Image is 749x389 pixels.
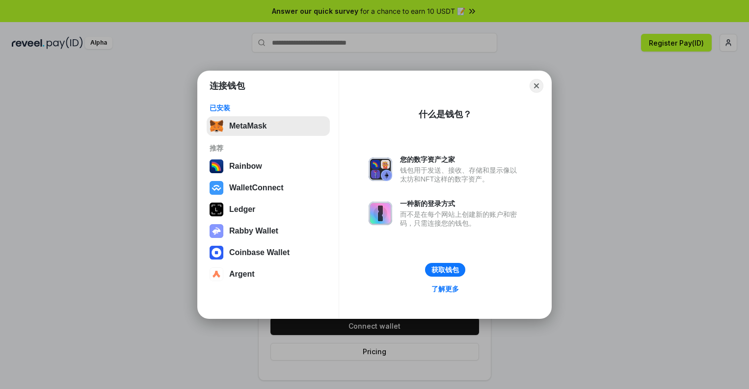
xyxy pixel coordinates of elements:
button: Close [530,79,543,93]
button: WalletConnect [207,178,330,198]
div: 获取钱包 [431,265,459,274]
button: Argent [207,264,330,284]
div: 已安装 [210,104,327,112]
img: svg+xml,%3Csvg%20xmlns%3D%22http%3A%2F%2Fwww.w3.org%2F2000%2Fsvg%22%20fill%3D%22none%22%20viewBox... [210,224,223,238]
img: svg+xml,%3Csvg%20width%3D%2228%22%20height%3D%2228%22%20viewBox%3D%220%200%2028%2028%22%20fill%3D... [210,267,223,281]
img: svg+xml,%3Csvg%20xmlns%3D%22http%3A%2F%2Fwww.w3.org%2F2000%2Fsvg%22%20fill%3D%22none%22%20viewBox... [369,157,392,181]
div: Coinbase Wallet [229,248,290,257]
button: Rabby Wallet [207,221,330,241]
a: 了解更多 [426,283,465,295]
img: svg+xml,%3Csvg%20xmlns%3D%22http%3A%2F%2Fwww.w3.org%2F2000%2Fsvg%22%20fill%3D%22none%22%20viewBox... [369,202,392,225]
button: Ledger [207,200,330,219]
div: 一种新的登录方式 [400,199,522,208]
div: Rabby Wallet [229,227,278,235]
div: Ledger [229,205,255,214]
button: MetaMask [207,116,330,136]
h1: 连接钱包 [210,80,245,92]
div: 了解更多 [431,285,459,293]
img: svg+xml,%3Csvg%20xmlns%3D%22http%3A%2F%2Fwww.w3.org%2F2000%2Fsvg%22%20width%3D%2228%22%20height%3... [210,203,223,216]
img: svg+xml,%3Csvg%20fill%3D%22none%22%20height%3D%2233%22%20viewBox%3D%220%200%2035%2033%22%20width%... [210,119,223,133]
div: 而不是在每个网站上创建新的账户和密码，只需连接您的钱包。 [400,210,522,228]
div: 什么是钱包？ [419,108,472,120]
div: WalletConnect [229,183,284,192]
div: Argent [229,270,255,279]
img: svg+xml,%3Csvg%20width%3D%22120%22%20height%3D%22120%22%20viewBox%3D%220%200%20120%20120%22%20fil... [210,159,223,173]
img: svg+xml,%3Csvg%20width%3D%2228%22%20height%3D%2228%22%20viewBox%3D%220%200%2028%2028%22%20fill%3D... [210,181,223,195]
button: Rainbow [207,156,330,176]
button: Coinbase Wallet [207,243,330,262]
div: Rainbow [229,162,262,171]
div: MetaMask [229,122,267,130]
div: 钱包用于发送、接收、存储和显示像以太坊和NFT这样的数字资产。 [400,166,522,183]
img: svg+xml,%3Csvg%20width%3D%2228%22%20height%3D%2228%22%20viewBox%3D%220%200%2028%2028%22%20fill%3D... [210,246,223,259]
button: 获取钱包 [425,263,465,277]
div: 推荐 [210,144,327,153]
div: 您的数字资产之家 [400,155,522,164]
